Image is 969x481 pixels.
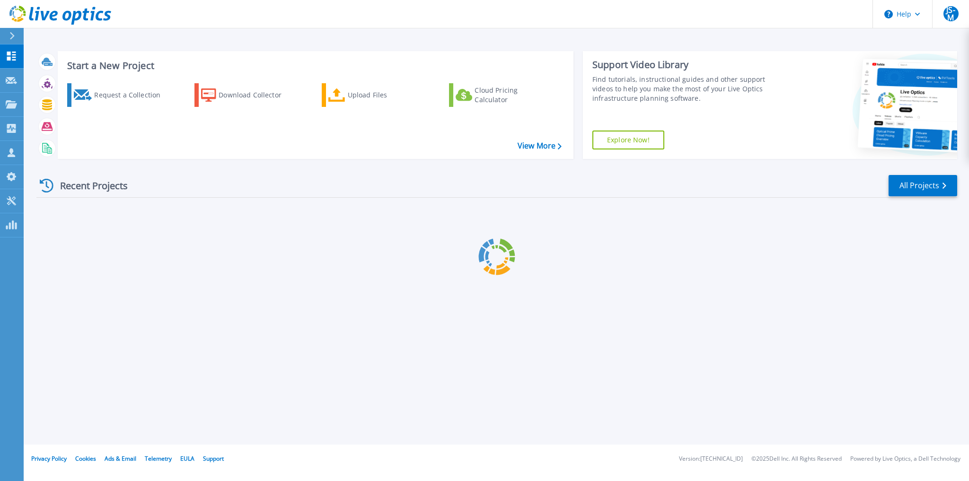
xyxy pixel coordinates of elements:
[219,86,294,105] div: Download Collector
[592,75,784,103] div: Find tutorials, instructional guides and other support videos to help you make the most of your L...
[679,456,743,462] li: Version: [TECHNICAL_ID]
[31,455,67,463] a: Privacy Policy
[75,455,96,463] a: Cookies
[180,455,194,463] a: EULA
[67,83,173,107] a: Request a Collection
[592,59,784,71] div: Support Video Library
[348,86,423,105] div: Upload Files
[145,455,172,463] a: Telemetry
[518,141,562,150] a: View More
[67,61,561,71] h3: Start a New Project
[203,455,224,463] a: Support
[943,6,959,21] span: JS-M
[194,83,300,107] a: Download Collector
[94,86,170,105] div: Request a Collection
[322,83,427,107] a: Upload Files
[105,455,136,463] a: Ads & Email
[36,174,141,197] div: Recent Projects
[850,456,960,462] li: Powered by Live Optics, a Dell Technology
[475,86,550,105] div: Cloud Pricing Calculator
[751,456,842,462] li: © 2025 Dell Inc. All Rights Reserved
[889,175,957,196] a: All Projects
[592,131,664,149] a: Explore Now!
[449,83,555,107] a: Cloud Pricing Calculator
